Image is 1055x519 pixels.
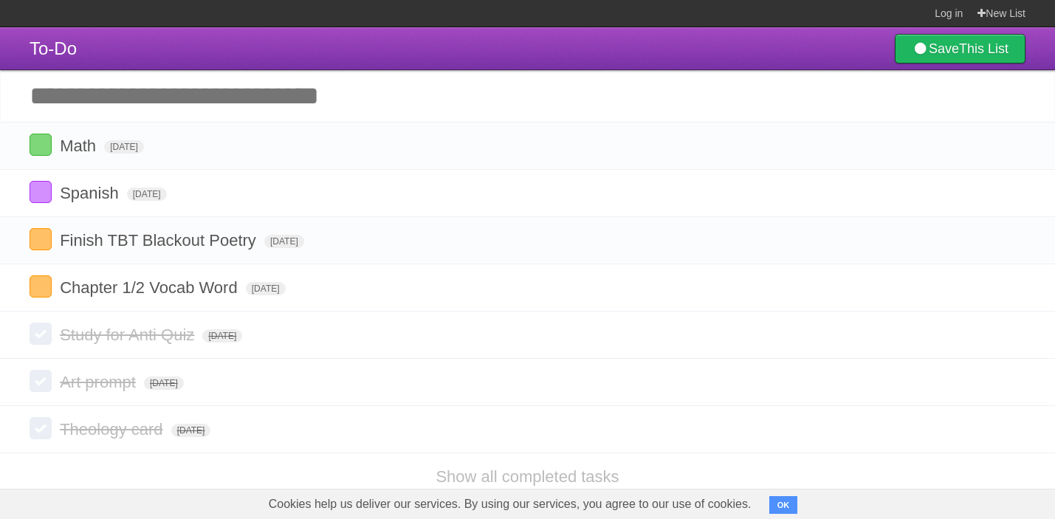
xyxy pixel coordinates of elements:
[30,417,52,439] label: Done
[104,140,144,154] span: [DATE]
[769,496,798,514] button: OK
[895,34,1025,63] a: SaveThis List
[30,181,52,203] label: Done
[959,41,1008,56] b: This List
[246,282,286,295] span: [DATE]
[30,134,52,156] label: Done
[60,373,140,391] span: Art prompt
[202,329,242,343] span: [DATE]
[30,370,52,392] label: Done
[30,38,77,58] span: To-Do
[30,323,52,345] label: Done
[264,235,304,248] span: [DATE]
[171,424,211,437] span: [DATE]
[60,420,166,439] span: Theology card
[254,489,766,519] span: Cookies help us deliver our services. By using our services, you agree to our use of cookies.
[127,188,167,201] span: [DATE]
[60,278,241,297] span: Chapter 1/2 Vocab Word
[30,228,52,250] label: Done
[436,467,619,486] a: Show all completed tasks
[144,377,184,390] span: [DATE]
[30,275,52,298] label: Done
[60,326,198,344] span: Study for Anti Quiz
[60,231,260,250] span: Finish TBT Blackout Poetry
[60,184,123,202] span: Spanish
[60,137,100,155] span: Math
